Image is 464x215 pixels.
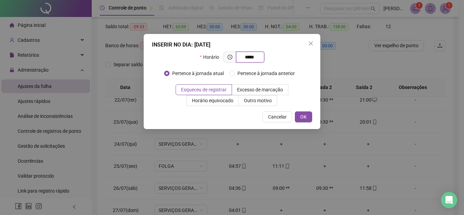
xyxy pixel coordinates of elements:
[237,87,283,92] span: Excesso de marcação
[308,41,314,46] span: close
[181,87,227,92] span: Esqueceu de registrar
[295,111,312,122] button: OK
[268,113,287,121] span: Cancelar
[300,113,307,121] span: OK
[152,41,312,49] div: INSERIR NO DIA : [DATE]
[228,55,232,59] span: clock-circle
[235,70,298,77] span: Pertence à jornada anterior
[441,192,457,208] div: Open Intercom Messenger
[305,38,316,49] button: Close
[192,98,233,103] span: Horário equivocado
[169,70,227,77] span: Pertence à jornada atual
[263,111,292,122] button: Cancelar
[244,98,272,103] span: Outro motivo
[200,52,223,62] label: Horário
